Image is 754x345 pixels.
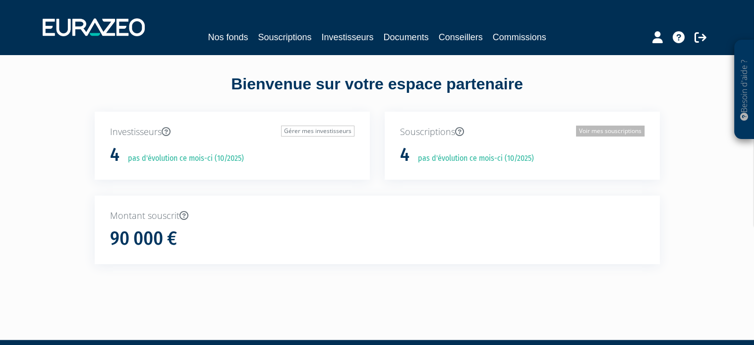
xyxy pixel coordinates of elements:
[87,73,667,112] div: Bienvenue sur votre espace partenaire
[400,126,644,138] p: Souscriptions
[208,30,248,44] a: Nos fonds
[110,228,177,249] h1: 90 000 €
[400,144,409,165] h1: 4
[110,126,354,138] p: Investisseurs
[576,126,644,137] a: Voir mes souscriptions
[43,18,145,36] img: 1732889491-logotype_eurazeo_blanc_rvb.png
[281,126,354,137] a: Gérer mes investisseurs
[321,30,373,44] a: Investisseurs
[384,30,429,44] a: Documents
[439,30,483,44] a: Conseillers
[110,209,644,222] p: Montant souscrit
[739,45,750,135] p: Besoin d'aide ?
[493,30,546,44] a: Commissions
[258,30,311,44] a: Souscriptions
[110,144,119,165] h1: 4
[411,153,534,164] p: pas d'évolution ce mois-ci (10/2025)
[121,153,244,164] p: pas d'évolution ce mois-ci (10/2025)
